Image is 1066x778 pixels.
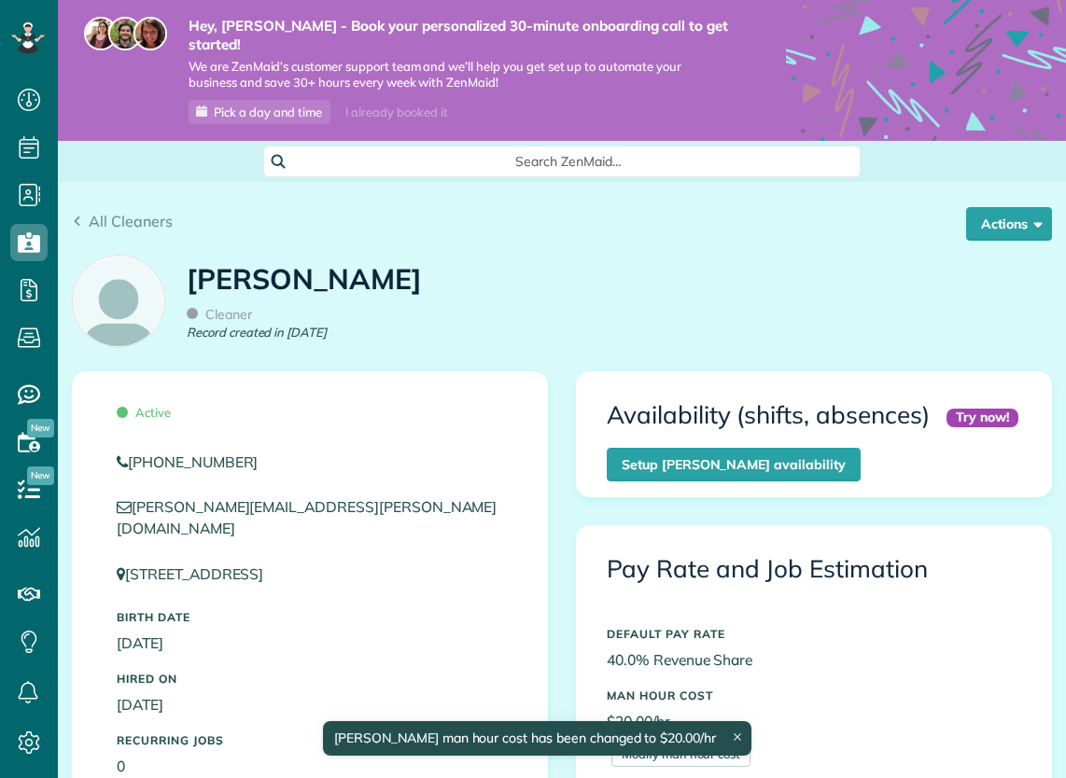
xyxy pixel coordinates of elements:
[334,101,458,124] div: I already booked it
[607,649,1021,671] p: 40.0% Revenue Share
[214,104,322,119] span: Pick a day and time
[187,324,327,341] em: Record created in [DATE]
[117,673,503,685] h5: Hired On
[117,497,497,537] a: [PERSON_NAME][EMAIL_ADDRESS][PERSON_NAME][DOMAIN_NAME]
[117,632,503,654] p: [DATE]
[117,611,503,623] h5: Birth Date
[27,466,54,485] span: New
[947,409,1018,426] div: Try now!
[73,256,164,347] img: employee_icon-c2f8239691d896a72cdd9dc41cfb7b06f9d69bdd837a2ad469be8ff06ab05b5f.png
[189,17,730,53] strong: Hey, [PERSON_NAME] - Book your personalized 30-minute onboarding call to get started!
[189,100,330,124] a: Pick a day and time
[117,405,171,420] span: Active
[27,419,54,438] span: New
[607,556,1021,583] h3: Pay Rate and Job Estimation
[189,59,730,90] span: We are ZenMaid’s customer support team and we’ll help you get set up to automate your business an...
[117,694,503,715] p: [DATE]
[323,721,751,756] div: [PERSON_NAME] man hour cost has been changed to $20.00/hr
[108,17,142,50] img: jorge-587dff0eeaa6aab1f244e6dc62b8924c3b6ad411094392a53c71c6c4a576187d.jpg
[187,264,422,295] h1: [PERSON_NAME]
[117,734,503,746] h5: Recurring Jobs
[607,711,1021,732] p: $20.00/hr
[117,452,503,473] a: [PHONE_NUMBER]
[187,306,252,323] span: Cleaner
[607,402,930,429] h3: Availability (shifts, absences)
[89,212,173,230] span: All Cleaners
[72,210,173,232] a: All Cleaners
[84,17,118,50] img: maria-72a9807cf96188c08ef61303f053569d2e2a8a1cde33d635c8a3ac13582a053d.jpg
[607,628,1021,640] h5: DEFAULT PAY RATE
[117,564,281,583] a: [STREET_ADDRESS]
[607,689,1021,702] h5: MAN HOUR COST
[117,756,503,777] p: 0
[133,17,167,50] img: michelle-19f622bdf1676172e81f8f8fba1fb50e276960ebfe0243fe18214015130c80e4.jpg
[966,207,1052,241] button: Actions
[607,448,861,481] a: Setup [PERSON_NAME] availability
